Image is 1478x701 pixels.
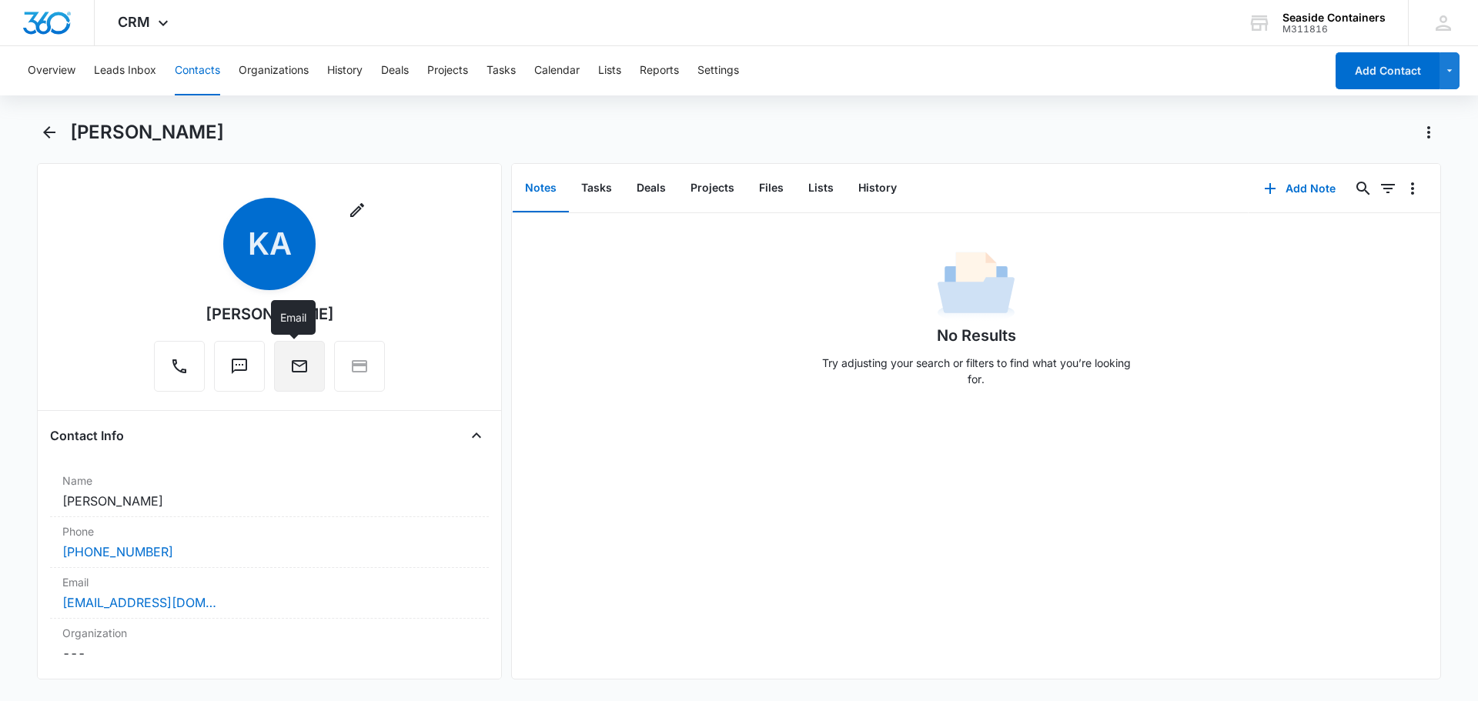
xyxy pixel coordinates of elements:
button: Reports [640,46,679,95]
label: Organization [62,625,477,641]
div: [PERSON_NAME] [206,302,334,325]
a: Text [214,365,265,378]
a: Email [274,365,325,378]
button: Notes [513,165,569,212]
button: Settings [697,46,739,95]
h1: [PERSON_NAME] [70,121,224,144]
a: Call [154,365,205,378]
label: Email [62,574,477,590]
div: account id [1282,24,1386,35]
button: Email [274,341,325,392]
div: Email [271,300,316,335]
label: Phone [62,523,477,539]
button: History [327,46,363,95]
dd: [PERSON_NAME] [62,492,477,510]
button: Call [154,341,205,392]
button: Add Contact [1336,52,1440,89]
h4: Contact Info [50,426,124,445]
div: Phone[PHONE_NUMBER] [50,517,489,568]
button: Add Note [1249,170,1351,207]
label: Address [62,675,477,691]
button: Text [214,341,265,392]
label: Name [62,472,477,489]
h1: No Results [937,324,1016,347]
button: Projects [427,46,468,95]
button: Search... [1351,176,1376,201]
span: CRM [118,14,150,30]
a: [PHONE_NUMBER] [62,542,173,561]
img: No Data [938,247,1015,324]
button: Overview [28,46,75,95]
button: Deals [381,46,409,95]
button: Calendar [534,46,580,95]
button: Contacts [175,46,220,95]
button: Lists [598,46,621,95]
a: [EMAIL_ADDRESS][DOMAIN_NAME] [62,593,216,612]
div: Organization--- [50,619,489,669]
div: account name [1282,12,1386,24]
div: Email[EMAIL_ADDRESS][DOMAIN_NAME] [50,568,489,619]
span: KA [223,198,316,290]
button: Projects [678,165,747,212]
button: Overflow Menu [1400,176,1425,201]
button: Tasks [487,46,516,95]
button: Files [747,165,796,212]
button: Actions [1416,120,1441,145]
button: Deals [624,165,678,212]
dd: --- [62,644,477,663]
button: Lists [796,165,846,212]
button: Back [37,120,61,145]
div: Name[PERSON_NAME] [50,466,489,517]
button: Leads Inbox [94,46,156,95]
button: Close [464,423,489,448]
p: Try adjusting your search or filters to find what you’re looking for. [814,355,1138,387]
button: Filters [1376,176,1400,201]
button: Organizations [239,46,309,95]
button: History [846,165,909,212]
button: Tasks [569,165,624,212]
